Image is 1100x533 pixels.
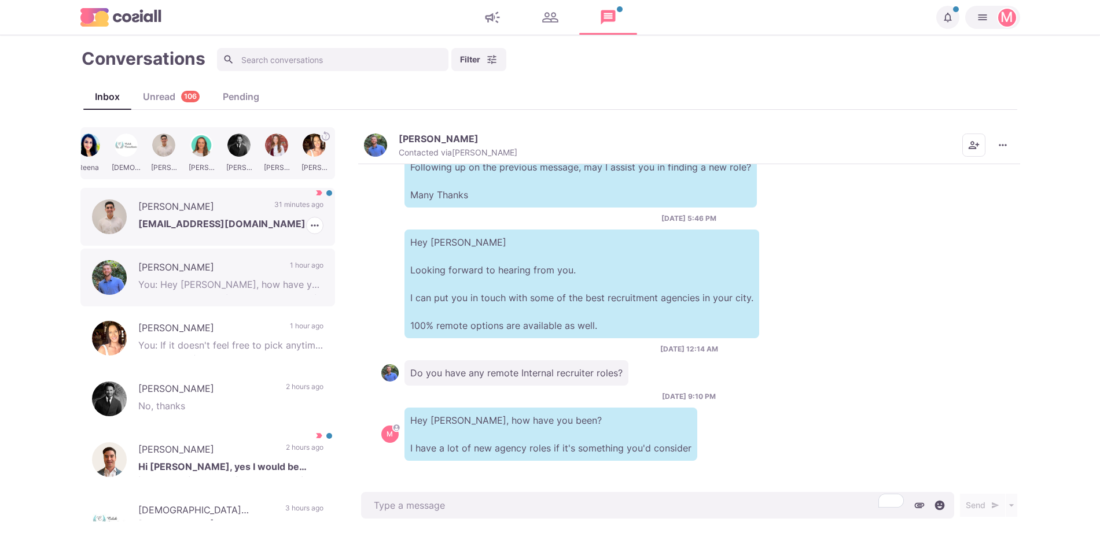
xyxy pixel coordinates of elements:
div: Martin [387,431,393,438]
svg: avatar [393,424,399,431]
button: More menu [991,134,1014,157]
button: Martin [965,6,1020,29]
p: Hi [PERSON_NAME], yes I would be interested in connecting. I am traveling [DATE] for the weekend ... [138,460,323,477]
p: [DATE] 9:10 PM [662,391,716,402]
p: 106 [184,91,197,102]
p: [PERSON_NAME] [138,260,278,277]
p: [PERSON_NAME] [138,199,263,217]
p: 3 hours ago [285,503,323,520]
p: Hey [PERSON_NAME] Looking forward to hearing from you. I can put you in touch with some of the be... [404,230,759,338]
p: No, thanks [138,399,323,416]
p: [DATE] 12:14 AM [660,344,718,354]
p: 1 hour ago [290,321,323,338]
p: 31 minutes ago [274,199,323,217]
input: Search conversations [217,48,448,71]
div: Inbox [83,90,131,103]
p: Do you have any remote Internal recruiter roles? [404,360,628,386]
p: 2 hours ago [286,442,323,460]
div: Pending [211,90,271,103]
img: Austin Labarber [364,134,387,157]
button: Notifications [936,6,959,29]
p: [PERSON_NAME] [399,133,479,145]
p: [DATE] 5:46 PM [661,213,716,224]
textarea: To enrich screen reader interactions, please activate Accessibility in Grammarly extension settings [361,492,954,519]
img: Eric Lifvendahl [92,442,127,477]
button: Austin Labarber[PERSON_NAME]Contacted via[PERSON_NAME] [364,133,517,158]
img: Michael Pineda [92,382,127,416]
button: Filter [451,48,506,71]
p: [PERSON_NAME] [138,442,274,460]
p: Contacted via [PERSON_NAME] [399,147,517,158]
p: 2 hours ago [286,382,323,399]
p: [PERSON_NAME] [138,382,274,399]
img: Austin Labarber [92,260,127,295]
img: Austin Labarber [381,364,399,382]
p: 1 hour ago [290,260,323,277]
button: Add add contacts [962,134,985,157]
h1: Conversations [82,48,205,69]
button: Send [960,494,1005,517]
p: You: Hey [PERSON_NAME], how have you been? I have a lot of new agency roles if it's something you... [138,277,323,295]
img: Alex Belgrade [92,199,127,234]
p: [DEMOGRAPHIC_DATA][PERSON_NAME] [138,503,274,520]
img: logo [80,8,161,26]
p: You: If it doesn't feel free to pick anytime nexxt week :) [138,338,323,356]
p: Hey [PERSON_NAME], how have you been? I have a lot of new agency roles if it's something you'd co... [404,408,697,461]
p: [EMAIL_ADDRESS][DOMAIN_NAME] [138,217,323,234]
div: Unread [131,90,211,103]
p: [PERSON_NAME] [138,321,278,338]
button: Attach files [911,497,928,514]
div: Martin [1000,10,1013,24]
button: Select emoji [931,497,948,514]
img: Robyn Britton [92,321,127,356]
